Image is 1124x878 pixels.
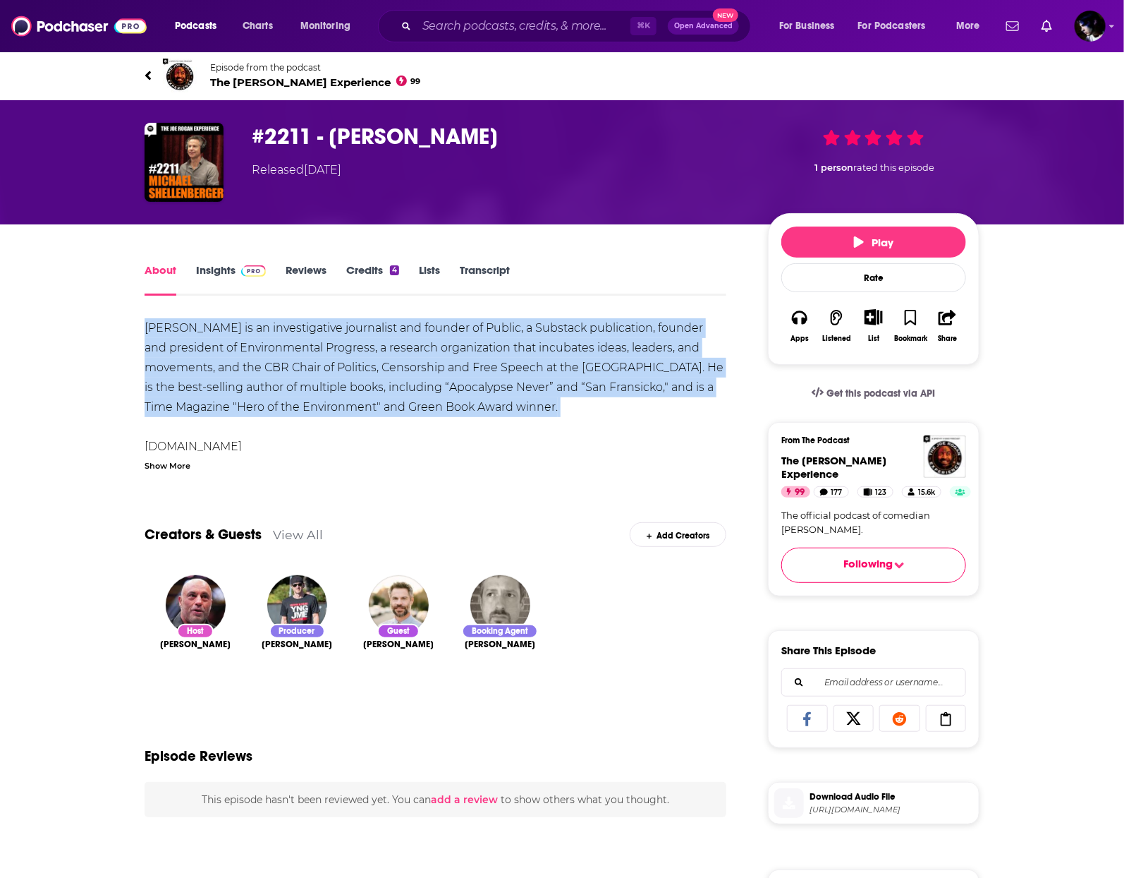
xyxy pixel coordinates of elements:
span: rated this episode [854,162,935,173]
a: 123 [857,486,893,498]
a: Share on Facebook [787,705,828,732]
span: Play [854,236,894,249]
div: Search podcasts, credits, & more... [391,10,764,42]
a: InsightsPodchaser Pro [196,263,266,296]
span: Monitoring [300,16,350,36]
span: 177 [831,486,843,500]
span: 15.6k [918,486,935,500]
button: add a review [431,792,498,807]
a: Get this podcast via API [800,376,947,411]
div: 4 [390,265,399,275]
h3: Share This Episode [781,644,876,657]
div: Share [938,335,957,343]
a: Show notifications dropdown [1001,14,1025,38]
img: Michael Shellenberger [369,575,429,635]
span: Charts [243,16,273,36]
span: Podcasts [175,16,216,36]
a: Charts [233,15,281,37]
button: open menu [946,15,998,37]
a: 15.6k [902,486,941,498]
a: Matt Staggs [465,639,535,650]
img: Joe Rogan [166,575,226,635]
a: Joe Rogan [160,639,231,650]
button: Play [781,227,966,258]
div: Show More ButtonList [855,300,892,351]
span: 99 [795,486,805,500]
a: [DOMAIN_NAME] [145,440,242,453]
a: Credits4 [346,263,399,296]
span: 123 [876,486,887,500]
a: Reviews [286,263,326,296]
button: open menu [849,15,946,37]
span: Following [843,557,893,575]
a: The Joe Rogan ExperienceEpisode from the podcastThe [PERSON_NAME] Experience99 [145,59,979,92]
div: Bookmark [894,335,927,343]
div: Add Creators [630,522,726,547]
img: The Joe Rogan Experience [163,59,197,92]
span: Get this podcast via API [826,387,936,399]
a: The official podcast of comedian [PERSON_NAME]. [781,509,966,536]
div: Apps [790,335,809,343]
div: Search followers [781,668,966,697]
div: Listened [822,335,851,343]
div: Booking Agent [462,624,538,639]
div: List [868,334,879,343]
a: Transcript [460,263,510,296]
input: Search podcasts, credits, & more... [417,15,630,37]
h1: #2211 - Michael Shellenberger [252,123,745,150]
div: Rate [781,263,966,292]
button: open menu [769,15,853,37]
a: Creators & Guests [145,526,262,543]
img: Matt Staggs [470,575,530,635]
a: Show notifications dropdown [1036,14,1058,38]
a: Podchaser - Follow, Share and Rate Podcasts [11,13,147,40]
span: [PERSON_NAME] [262,639,332,650]
input: Email address or username... [793,669,954,696]
button: Show profile menu [1075,11,1106,42]
img: #2211 - Michael Shellenberger [145,123,224,202]
div: Released [DATE] [252,162,341,179]
a: Lists [419,263,440,296]
a: Michael Shellenberger [363,639,434,650]
div: Guest [377,624,420,639]
span: More [956,16,980,36]
h3: From The Podcast [781,435,955,445]
button: Following [781,548,966,583]
span: This episode hasn't been reviewed yet. You can to show others what you thought. [202,793,669,806]
button: Share [929,300,966,351]
div: Host [177,624,214,639]
a: Share on X/Twitter [833,705,874,732]
a: Copy Link [926,705,967,732]
span: Episode from the podcast [210,62,421,73]
button: Open AdvancedNew [668,18,739,35]
a: View All [273,527,323,542]
span: New [713,8,738,22]
span: Open Advanced [674,23,733,30]
img: The Joe Rogan Experience [924,435,966,478]
span: https://traffic.megaphone.fm/GLT8936064722.mp3?updated=1729276597 [810,805,973,815]
span: For Podcasters [858,16,926,36]
button: open menu [291,15,369,37]
span: 1 person [815,162,854,173]
div: [PERSON_NAME] is an investigative journalist and founder of Public, a Substack publication, found... [145,318,726,516]
span: For Business [779,16,835,36]
div: Producer [269,624,325,639]
span: [PERSON_NAME] [465,639,535,650]
span: [PERSON_NAME] [363,639,434,650]
span: The [PERSON_NAME] Experience [781,454,886,481]
button: Listened [818,300,855,351]
span: 99 [411,78,421,85]
img: Podchaser Pro [241,265,266,277]
h3: Episode Reviews [145,747,252,765]
button: Show More Button [859,309,888,325]
a: Jamie Vernon [267,575,327,635]
a: Jamie Vernon [262,639,332,650]
a: About [145,263,176,296]
a: Share on Reddit [879,705,920,732]
button: Apps [781,300,818,351]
